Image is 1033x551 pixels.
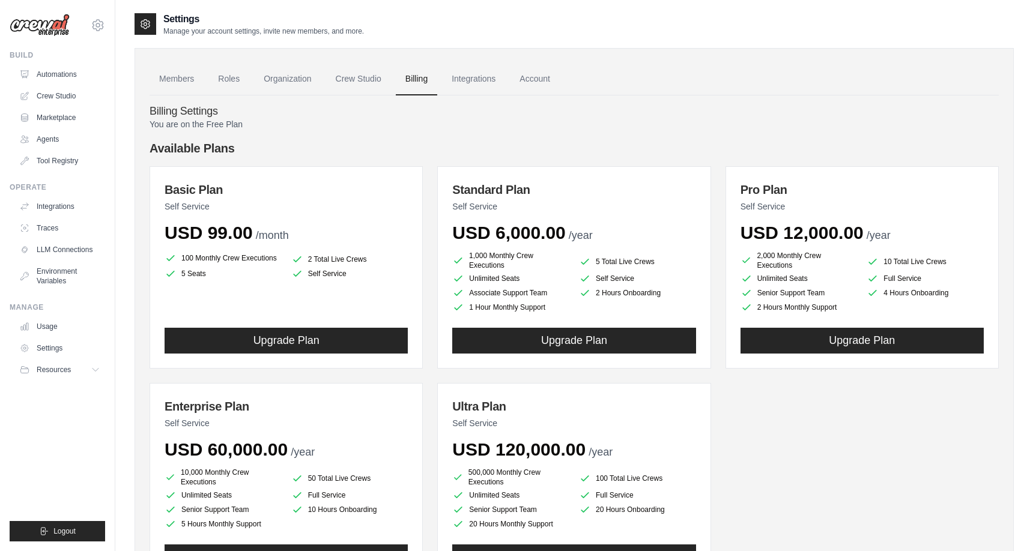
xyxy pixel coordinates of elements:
h3: Pro Plan [741,181,984,198]
p: Self Service [741,200,984,212]
li: 5 Total Live Crews [579,253,696,270]
li: Self Service [579,272,696,285]
span: USD 60,000.00 [165,439,288,459]
p: Self Service [165,200,408,212]
a: Crew Studio [326,63,391,95]
h3: Basic Plan [165,181,408,198]
li: Unlimited Seats [741,272,858,285]
li: 2 Hours Monthly Support [741,301,858,313]
button: Resources [14,360,105,379]
button: Upgrade Plan [165,328,408,354]
a: Environment Variables [14,262,105,291]
a: Integrations [14,197,105,216]
h4: Available Plans [150,140,999,157]
span: USD 6,000.00 [452,223,565,242]
li: 20 Hours Onboarding [579,504,696,516]
li: 1,000 Monthly Crew Executions [452,251,569,270]
a: Organization [254,63,321,95]
li: 4 Hours Onboarding [867,287,984,299]
h3: Ultra Plan [452,398,695,415]
li: Unlimited Seats [452,489,569,501]
a: Agents [14,130,105,149]
li: Full Service [867,272,984,285]
li: 2 Hours Onboarding [579,287,696,299]
a: Usage [14,317,105,336]
li: 100 Total Live Crews [579,470,696,487]
span: /year [291,446,315,458]
li: 5 Hours Monthly Support [165,518,282,530]
a: Traces [14,218,105,238]
a: Members [150,63,204,95]
li: 100 Monthly Crew Executions [165,251,282,265]
button: Upgrade Plan [741,328,984,354]
h2: Settings [163,12,364,26]
a: LLM Connections [14,240,105,259]
li: 10,000 Monthly Crew Executions [165,468,282,487]
li: Self Service [291,268,408,280]
li: 2,000 Monthly Crew Executions [741,251,858,270]
li: 1 Hour Monthly Support [452,301,569,313]
h3: Enterprise Plan [165,398,408,415]
li: Associate Support Team [452,287,569,299]
li: Full Service [291,489,408,501]
li: 2 Total Live Crews [291,253,408,265]
h3: Standard Plan [452,181,695,198]
span: /year [589,446,613,458]
p: Manage your account settings, invite new members, and more. [163,26,364,36]
li: Senior Support Team [452,504,569,516]
span: /year [867,229,891,241]
span: USD 120,000.00 [452,439,586,459]
span: /year [569,229,593,241]
div: Manage [10,303,105,312]
li: Unlimited Seats [452,272,569,285]
span: Resources [37,365,71,375]
a: Roles [208,63,249,95]
li: 5 Seats [165,268,282,280]
span: USD 12,000.00 [741,223,864,242]
span: /month [256,229,289,241]
a: Settings [14,339,105,358]
img: Logo [10,14,70,37]
h4: Billing Settings [150,105,999,118]
a: Integrations [442,63,505,95]
li: 10 Total Live Crews [867,253,984,270]
li: Senior Support Team [741,287,858,299]
li: 20 Hours Monthly Support [452,518,569,530]
button: Upgrade Plan [452,328,695,354]
span: USD 99.00 [165,223,253,242]
a: Crew Studio [14,86,105,106]
div: Operate [10,182,105,192]
a: Tool Registry [14,151,105,170]
a: Account [510,63,560,95]
p: Self Service [452,417,695,429]
li: 50 Total Live Crews [291,470,408,487]
li: Full Service [579,489,696,501]
a: Marketplace [14,108,105,127]
div: Build [10,50,105,60]
span: Logout [53,526,76,536]
button: Logout [10,521,105,541]
p: Self Service [165,417,408,429]
a: Automations [14,65,105,84]
li: Senior Support Team [165,504,282,516]
li: 10 Hours Onboarding [291,504,408,516]
li: Unlimited Seats [165,489,282,501]
p: You are on the Free Plan [150,118,999,130]
li: 500,000 Monthly Crew Executions [452,468,569,487]
a: Billing [396,63,437,95]
p: Self Service [452,200,695,212]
